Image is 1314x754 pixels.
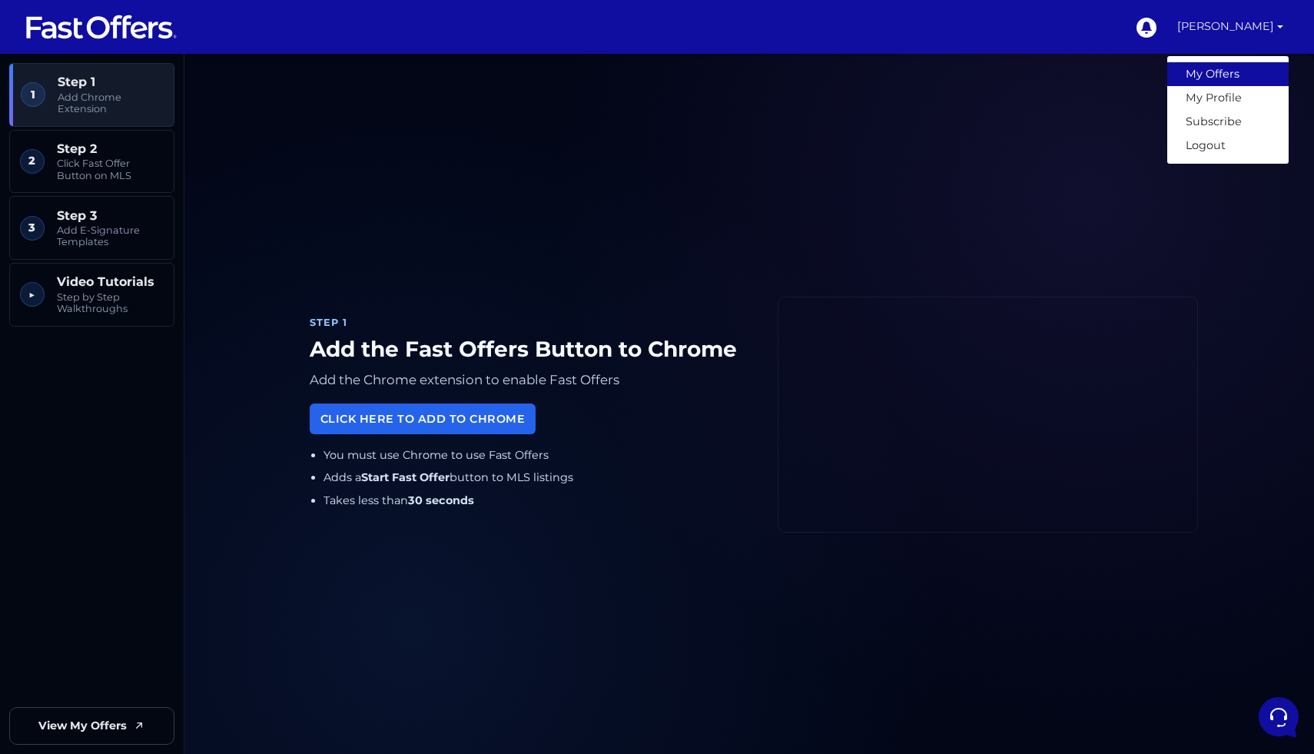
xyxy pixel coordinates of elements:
button: Messages [107,493,201,529]
span: 2 [20,149,45,174]
a: My Profile [1167,86,1289,110]
span: Click Fast Offer Button on MLS [57,158,164,181]
button: Help [201,493,295,529]
li: You must use Chrome to use Fast Offers [324,447,754,464]
p: Home [46,515,72,529]
iframe: Fast Offers Chrome Extension [778,297,1197,533]
h2: Hello [PERSON_NAME] 👋 [12,12,258,61]
a: Click Here to Add to Chrome [310,404,536,433]
p: Messages [132,515,176,529]
p: I apologize for the inconvenience. I will escalate this issue to the support team again and ensur... [65,188,236,204]
img: dark [25,112,55,143]
input: Search for an Article... [35,311,251,326]
span: View My Offers [38,717,127,735]
a: 1 Step 1 Add Chrome Extension [9,63,174,127]
a: See all [248,86,283,98]
li: Adds a button to MLS listings [324,469,754,487]
li: Takes less than [324,492,754,510]
span: Step by Step Walkthroughs [57,291,164,315]
span: Start a Conversation [111,225,215,237]
p: Help [238,515,258,529]
div: [PERSON_NAME] [1166,55,1289,164]
a: Subscribe [1167,110,1289,134]
span: ▶︎ [20,282,45,307]
span: 1 [21,82,45,107]
a: AuraYou:Support has been notified several times regarding this issue and have yet to reach out. P... [18,105,289,151]
p: You: Support has been notified several times regarding this issue and have yet to reach out. Plea... [65,129,236,144]
span: Your Conversations [25,86,124,98]
a: View My Offers [9,707,174,745]
span: Video Tutorials [57,274,164,289]
a: 3 Step 3 Add E-Signature Templates [9,196,174,260]
a: AuraI apologize for the inconvenience. I will escalate this issue to the support team again and e... [18,164,289,210]
span: Add E-Signature Templates [57,224,164,248]
button: Home [12,493,107,529]
img: dark [25,171,55,202]
span: Step 1 [58,75,164,89]
a: Open Help Center [191,277,283,290]
strong: 30 seconds [408,493,474,507]
a: 2 Step 2 Click Fast Offer Button on MLS [9,130,174,194]
span: 3 [20,216,45,241]
button: Start a Conversation [25,216,283,247]
div: Step 1 [310,315,753,330]
a: Logout [1167,134,1289,158]
p: 5mo ago [245,170,283,184]
span: Add Chrome Extension [58,91,164,115]
a: My Offers [1167,62,1289,86]
iframe: Customerly Messenger Launcher [1256,694,1302,740]
h1: Add the Fast Offers Button to Chrome [310,337,753,363]
span: Find an Answer [25,277,105,290]
span: Aura [65,111,236,126]
strong: Start Fast Offer [361,470,450,484]
span: Step 3 [57,208,164,223]
a: ▶︎ Video Tutorials Step by Step Walkthroughs [9,263,174,327]
span: Step 2 [57,141,164,156]
p: Add the Chrome extension to enable Fast Offers [310,369,753,391]
p: 5mo ago [245,111,283,125]
span: Aura [65,170,236,185]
